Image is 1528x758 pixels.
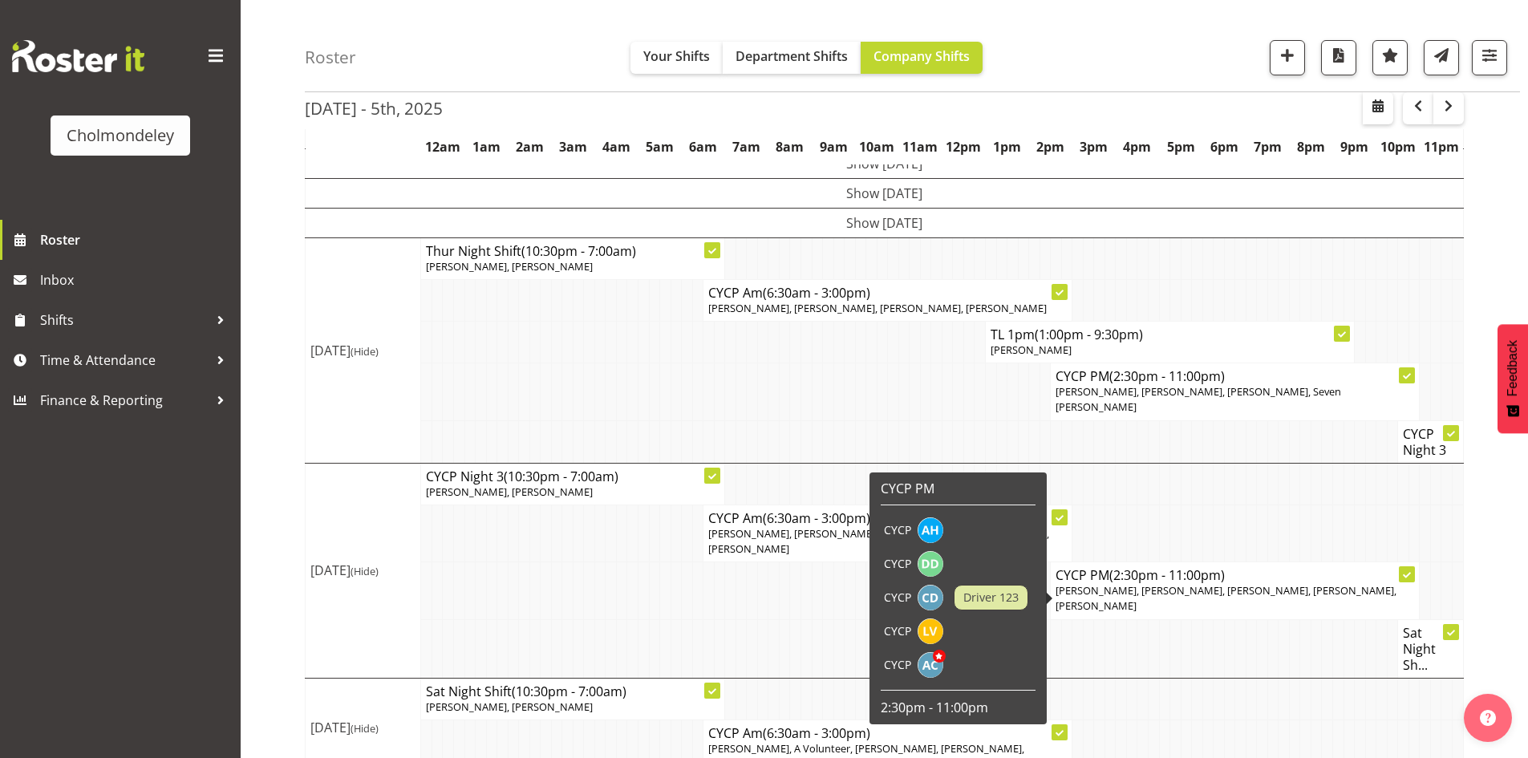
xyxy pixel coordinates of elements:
[1403,426,1458,458] h4: CYCP Night 3
[1424,40,1459,75] button: Send a list of all shifts for the selected filtered period to all rostered employees.
[708,301,1047,315] span: [PERSON_NAME], [PERSON_NAME], [PERSON_NAME], [PERSON_NAME]
[638,128,682,165] th: 5am
[881,480,1036,497] h6: CYCP PM
[1116,128,1159,165] th: 4pm
[521,242,636,260] span: (10:30pm - 7:00am)
[1420,128,1464,165] th: 11pm
[1109,566,1225,584] span: (2:30pm - 11:00pm)
[1403,625,1458,673] h4: Sat Night Sh...
[898,128,942,165] th: 11am
[1270,40,1305,75] button: Add a new shift
[426,259,593,274] span: [PERSON_NAME], [PERSON_NAME]
[351,344,379,359] span: (Hide)
[918,585,943,610] img: camille-davidson6038.jpg
[881,614,914,648] td: CYCP
[881,547,914,581] td: CYCP
[1029,128,1072,165] th: 2pm
[725,128,768,165] th: 7am
[708,510,1067,526] h4: CYCP Am
[40,308,209,332] span: Shifts
[963,589,1019,606] span: Driver 123
[426,699,593,714] span: [PERSON_NAME], [PERSON_NAME]
[918,517,943,543] img: alexzarn-harmer11855.jpg
[508,128,551,165] th: 2am
[1333,128,1376,165] th: 9pm
[708,285,1067,301] h4: CYCP Am
[1372,40,1408,75] button: Highlight an important date within the roster.
[306,237,421,463] td: [DATE]
[306,178,1464,208] td: Show [DATE]
[1056,583,1396,613] span: [PERSON_NAME], [PERSON_NAME], [PERSON_NAME], [PERSON_NAME], [PERSON_NAME]
[464,128,508,165] th: 1am
[1321,40,1356,75] button: Download a PDF of the roster according to the set date range.
[723,42,861,74] button: Department Shifts
[873,47,970,65] span: Company Shifts
[855,128,898,165] th: 10am
[1159,128,1202,165] th: 5pm
[682,128,725,165] th: 6am
[1363,92,1393,124] button: Select a specific date within the roster.
[67,124,174,148] div: Cholmondeley
[40,388,209,412] span: Finance & Reporting
[40,348,209,372] span: Time & Attendance
[426,468,719,484] h4: CYCP Night 3
[1289,128,1332,165] th: 8pm
[1072,128,1116,165] th: 3pm
[881,648,914,682] td: CYCP
[918,618,943,644] img: lynne-veal6958.jpg
[1202,128,1246,165] th: 6pm
[763,509,870,527] span: (6:30am - 3:00pm)
[421,128,464,165] th: 12am
[1056,567,1414,583] h4: CYCP PM
[708,725,1067,741] h4: CYCP Am
[763,284,870,302] span: (6:30am - 3:00pm)
[351,564,379,578] span: (Hide)
[551,128,594,165] th: 3am
[918,551,943,577] img: dejay-davison3684.jpg
[986,128,1029,165] th: 1pm
[1109,367,1225,385] span: (2:30pm - 11:00pm)
[40,268,233,292] span: Inbox
[812,128,855,165] th: 9am
[881,513,914,547] td: CYCP
[504,468,618,485] span: (10:30pm - 7:00am)
[512,683,626,700] span: (10:30pm - 7:00am)
[1056,368,1414,384] h4: CYCP PM
[12,40,144,72] img: Rosterit website logo
[708,526,1049,556] span: [PERSON_NAME], [PERSON_NAME], [PERSON_NAME], [PERSON_NAME], [PERSON_NAME]
[991,343,1072,357] span: [PERSON_NAME]
[305,48,356,67] h4: Roster
[763,724,870,742] span: (6:30am - 3:00pm)
[643,47,710,65] span: Your Shifts
[1246,128,1289,165] th: 7pm
[918,652,943,678] img: additional-cycp-required1509.jpg
[630,42,723,74] button: Your Shifts
[426,243,719,259] h4: Thur Night Shift
[306,208,1464,237] td: Show [DATE]
[1480,710,1496,726] img: help-xxl-2.png
[881,699,1036,716] p: 2:30pm - 11:00pm
[768,128,812,165] th: 8am
[1506,340,1520,396] span: Feedback
[1472,40,1507,75] button: Filter Shifts
[594,128,638,165] th: 4am
[861,42,983,74] button: Company Shifts
[736,47,848,65] span: Department Shifts
[942,128,985,165] th: 12pm
[426,484,593,499] span: [PERSON_NAME], [PERSON_NAME]
[881,581,914,614] td: CYCP
[1498,324,1528,433] button: Feedback - Show survey
[1035,326,1143,343] span: (1:00pm - 9:30pm)
[991,326,1349,343] h4: TL 1pm
[40,228,233,252] span: Roster
[351,721,379,736] span: (Hide)
[306,463,421,678] td: [DATE]
[1056,384,1341,414] span: [PERSON_NAME], [PERSON_NAME], [PERSON_NAME], Seven [PERSON_NAME]
[305,98,443,119] h2: [DATE] - 5th, 2025
[1376,128,1420,165] th: 10pm
[426,683,719,699] h4: Sat Night Shift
